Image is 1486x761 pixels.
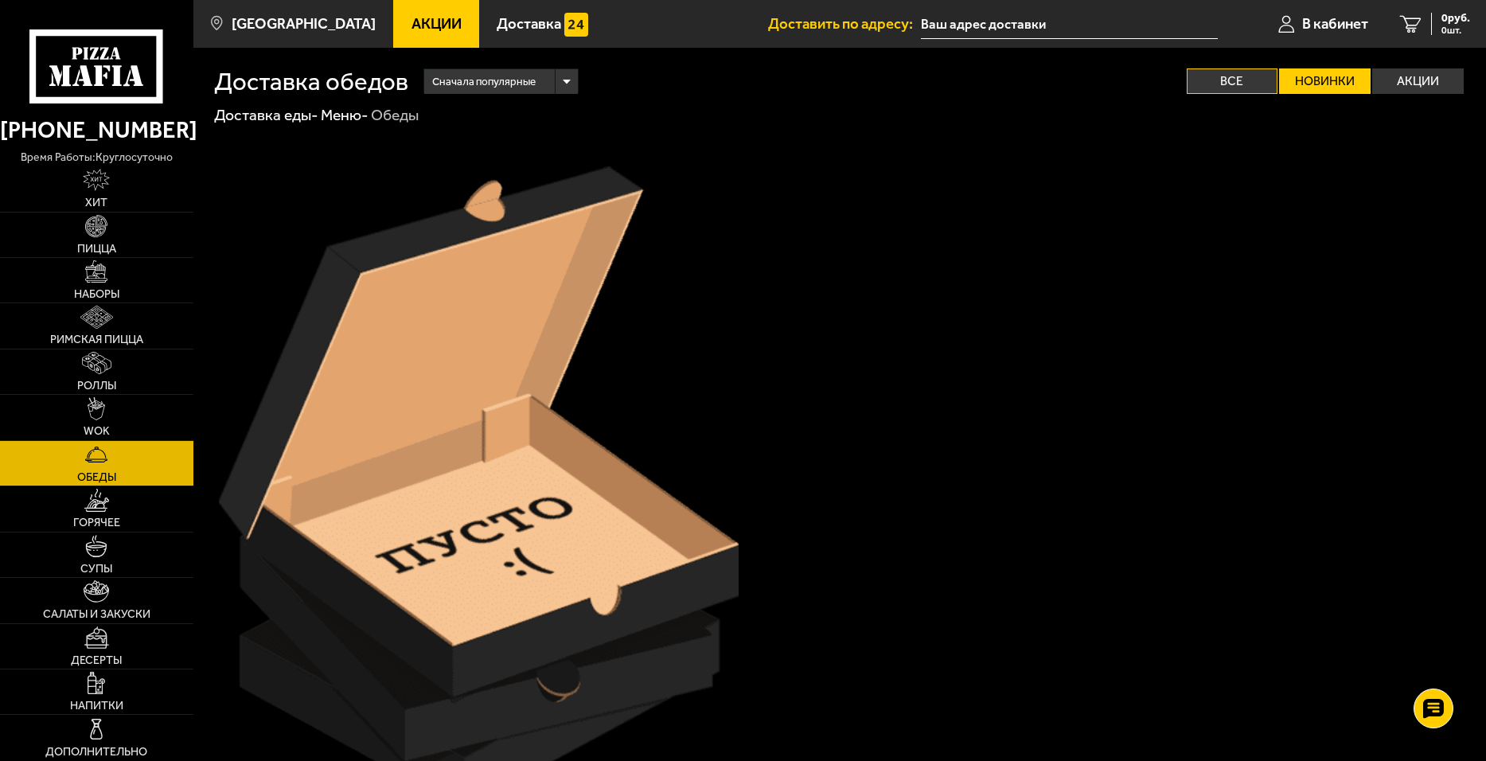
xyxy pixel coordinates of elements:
label: Все [1187,68,1278,94]
a: Доставка еды- [214,106,318,124]
input: Ваш адрес доставки [921,10,1218,39]
span: Супы [80,564,112,575]
span: Дополнительно [45,747,147,758]
span: Роллы [77,380,116,392]
span: Доставка [497,17,561,32]
span: Десерты [71,655,122,666]
span: Курляндская улица, 19-21П [921,10,1218,39]
span: Салаты и закуски [43,609,150,620]
span: Обеды [77,472,116,483]
label: Акции [1372,68,1464,94]
img: 15daf4d41897b9f0e9f617042186c801.svg [564,13,587,36]
div: Обеды [371,105,419,125]
span: Римская пицца [50,334,143,345]
span: Пицца [77,244,116,255]
span: В кабинет [1302,17,1368,32]
span: Хит [85,197,107,209]
a: Меню- [321,106,369,124]
span: WOK [84,426,110,437]
span: 0 руб. [1441,13,1470,24]
span: 0 шт. [1441,25,1470,35]
h1: Доставка обедов [214,69,408,94]
span: Сначала популярные [432,67,536,96]
span: Наборы [74,289,119,300]
span: Горячее [73,517,120,529]
label: Новинки [1279,68,1371,94]
span: Акции [411,17,462,32]
span: Доставить по адресу: [768,17,921,32]
span: [GEOGRAPHIC_DATA] [232,17,376,32]
span: Напитки [70,701,123,712]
